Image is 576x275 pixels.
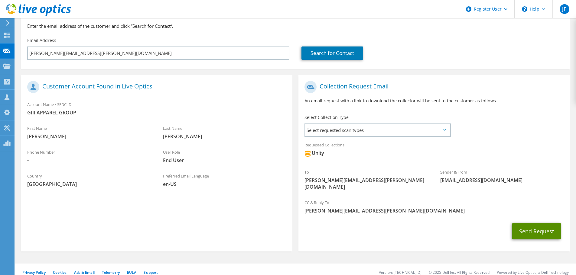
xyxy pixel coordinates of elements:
span: [GEOGRAPHIC_DATA] [27,181,151,187]
label: Email Address [27,37,56,43]
div: User Role [157,146,293,167]
span: [EMAIL_ADDRESS][DOMAIN_NAME] [440,177,564,184]
button: Send Request [512,223,561,239]
a: Privacy Policy [22,270,46,275]
div: Preferred Email Language [157,170,293,190]
div: Country [21,170,157,190]
span: - [27,157,151,164]
div: To [298,166,434,193]
div: First Name [21,122,157,143]
h3: Enter the email address of the customer and click “Search for Contact”. [27,23,564,29]
div: CC & Reply To [298,196,570,217]
div: Last Name [157,122,293,143]
a: Support [144,270,158,275]
div: Phone Number [21,146,157,167]
span: en-US [163,181,287,187]
span: [PERSON_NAME][EMAIL_ADDRESS][PERSON_NAME][DOMAIN_NAME] [304,177,428,190]
li: © 2025 Dell Inc. All Rights Reserved [429,270,490,275]
span: [PERSON_NAME] [27,133,151,140]
span: [PERSON_NAME][EMAIL_ADDRESS][PERSON_NAME][DOMAIN_NAME] [304,207,564,214]
li: Version: [TECHNICAL_ID] [379,270,421,275]
a: Search for Contact [301,46,363,60]
div: Sender & From [434,166,570,187]
a: Cookies [53,270,67,275]
svg: \n [522,6,527,12]
span: End User [163,157,287,164]
div: Requested Collections [298,139,570,163]
h1: Customer Account Found in Live Optics [27,81,283,93]
span: JF [560,4,569,14]
span: [PERSON_NAME] [163,133,287,140]
p: An email request with a link to download the collector will be sent to the customer as follows. [304,98,564,104]
a: Ads & Email [74,270,95,275]
span: Select requested scan types [305,124,450,136]
a: EULA [127,270,136,275]
div: Unity [304,150,324,157]
div: Account Name / SFDC ID [21,98,292,119]
span: GIII APPAREL GROUP [27,109,286,116]
a: Telemetry [102,270,120,275]
li: Powered by Live Optics, a Dell Technology [497,270,569,275]
h1: Collection Request Email [304,81,561,93]
label: Select Collection Type [304,114,349,120]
